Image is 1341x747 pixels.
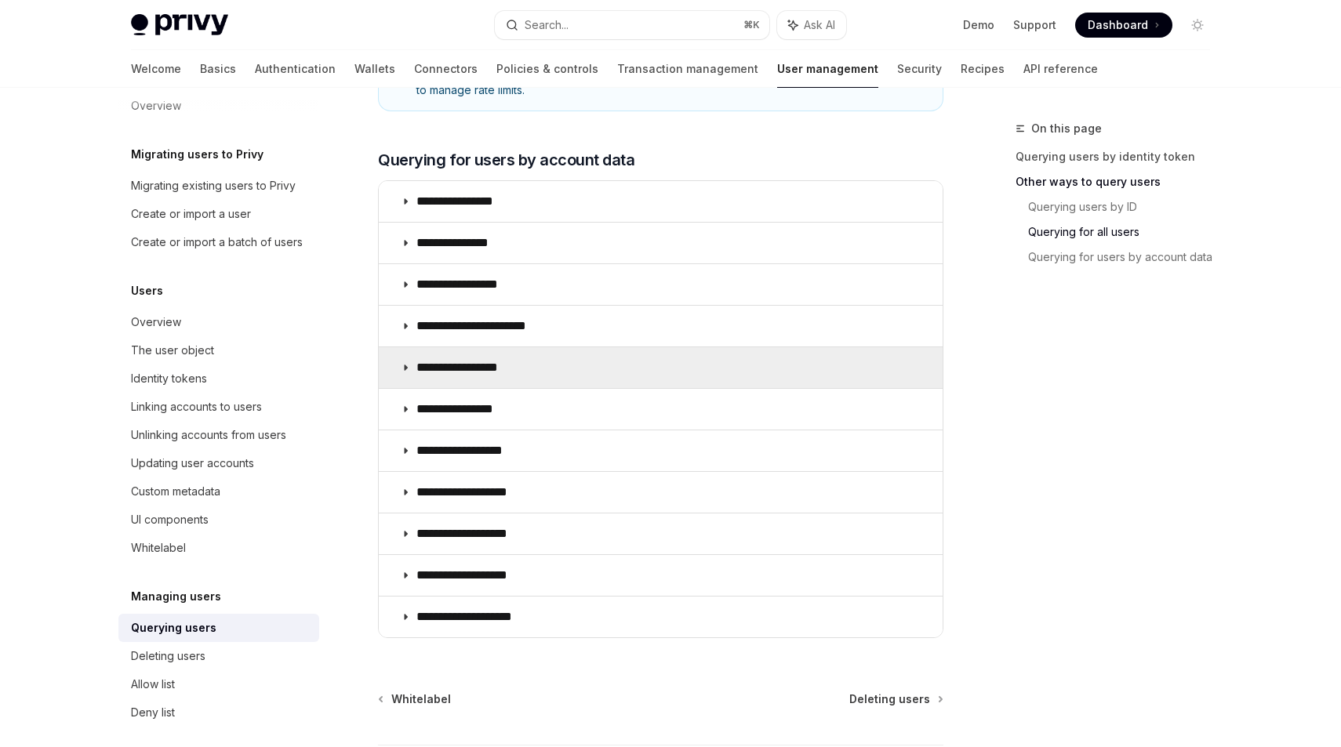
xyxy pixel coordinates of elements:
a: Deleting users [849,691,942,707]
a: Dashboard [1075,13,1172,38]
a: Custom metadata [118,477,319,506]
a: Welcome [131,50,181,88]
button: Search...⌘K [495,11,769,39]
div: Deleting users [131,647,205,665]
span: Deleting users [849,691,930,707]
a: Transaction management [617,50,758,88]
a: Deny list [118,698,319,727]
a: Other ways to query users [1016,169,1223,194]
a: The user object [118,336,319,364]
a: Wallets [354,50,395,88]
a: Linking accounts to users [118,393,319,421]
button: Toggle dark mode [1185,13,1210,38]
img: light logo [131,14,228,36]
a: Updating user accounts [118,449,319,477]
a: Whitelabel [118,534,319,562]
a: Whitelabel [380,691,451,707]
button: Ask AI [777,11,846,39]
a: Create or import a user [118,200,319,228]
a: Identity tokens [118,364,319,393]
a: Create or import a batch of users [118,228,319,256]
a: User management [777,50,878,88]
a: Authentication [255,50,336,88]
span: Ask AI [804,17,835,33]
a: Migrating existing users to Privy [118,172,319,200]
a: Allow list [118,670,319,698]
a: API reference [1023,50,1098,88]
a: Unlinking accounts from users [118,421,319,449]
span: Querying for users by account data [378,149,634,171]
div: Deny list [131,703,175,722]
a: Querying users [118,614,319,642]
a: Support [1013,17,1056,33]
span: ⌘ K [743,19,760,31]
div: Whitelabel [131,538,186,557]
div: Identity tokens [131,369,207,388]
h5: Managing users [131,587,221,606]
div: Migrating existing users to Privy [131,176,296,195]
h5: Users [131,281,163,300]
span: On this page [1031,119,1102,138]
a: Querying users by ID [1028,194,1223,219]
div: Search... [525,16,569,34]
div: Updating user accounts [131,454,254,473]
a: Querying for all users [1028,219,1223,245]
span: Whitelabel [391,691,451,707]
h5: Migrating users to Privy [131,145,263,164]
a: Querying users by identity token [1016,144,1223,169]
a: Policies & controls [496,50,598,88]
div: Allow list [131,675,175,694]
div: UI components [131,510,209,529]
div: Custom metadata [131,482,220,501]
div: The user object [131,341,214,360]
a: Connectors [414,50,478,88]
a: UI components [118,506,319,534]
div: Linking accounts to users [131,397,262,416]
div: Create or import a batch of users [131,233,303,252]
a: Recipes [961,50,1005,88]
a: Overview [118,308,319,336]
a: Security [897,50,942,88]
div: Unlinking accounts from users [131,426,286,444]
div: Create or import a user [131,205,251,223]
a: Querying for users by account data [1028,245,1223,270]
div: Querying users [131,618,216,637]
a: Demo [963,17,994,33]
a: Basics [200,50,236,88]
span: Dashboard [1088,17,1148,33]
a: Deleting users [118,642,319,670]
div: Overview [131,313,181,332]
